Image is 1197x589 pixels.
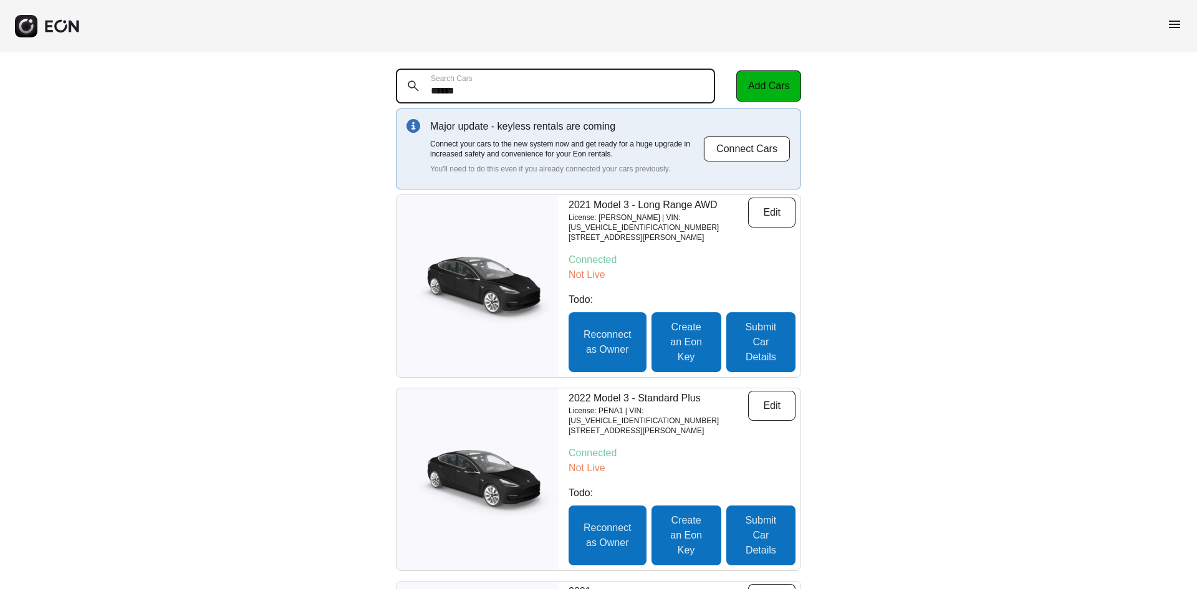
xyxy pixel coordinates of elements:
[569,267,796,282] p: Not Live
[569,391,748,406] p: 2022 Model 3 - Standard Plus
[430,164,703,174] p: You'll need to do this even if you already connected your cars previously.
[1167,17,1182,32] span: menu
[748,198,796,227] button: Edit
[431,74,473,84] label: Search Cars
[569,505,647,565] button: Reconnect as Owner
[748,391,796,421] button: Edit
[651,312,721,372] button: Create an Eon Key
[569,232,748,242] p: [STREET_ADDRESS][PERSON_NAME]
[569,446,796,461] p: Connected
[651,505,721,565] button: Create an Eon Key
[430,139,703,159] p: Connect your cars to the new system now and get ready for a huge upgrade in increased safety and ...
[569,312,647,372] button: Reconnect as Owner
[569,406,748,426] p: License: PENA1 | VIN: [US_VEHICLE_IDENTIFICATION_NUMBER]
[430,119,703,134] p: Major update - keyless rentals are coming
[726,312,796,372] button: Submit Car Details
[397,439,559,520] img: car
[703,136,791,162] button: Connect Cars
[736,70,801,102] button: Add Cars
[726,505,796,565] button: Submit Car Details
[569,198,748,213] p: 2021 Model 3 - Long Range AWD
[569,426,748,436] p: [STREET_ADDRESS][PERSON_NAME]
[569,461,796,476] p: Not Live
[569,213,748,232] p: License: [PERSON_NAME] | VIN: [US_VEHICLE_IDENTIFICATION_NUMBER]
[569,292,796,307] p: Todo:
[569,252,796,267] p: Connected
[397,246,559,327] img: car
[569,486,796,500] p: Todo:
[406,119,420,133] img: info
